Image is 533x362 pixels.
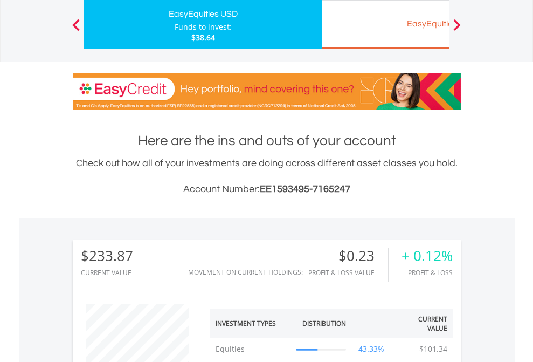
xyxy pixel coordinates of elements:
[73,156,461,197] div: Check out how all of your investments are doing across different asset classes you hold.
[188,269,303,276] div: Movement on Current Holdings:
[351,338,392,360] td: 43.33%
[81,269,133,276] div: CURRENT VALUE
[308,248,388,264] div: $0.23
[414,338,453,360] td: $101.34
[308,269,388,276] div: Profit & Loss Value
[91,6,316,22] div: EasyEquities USD
[73,73,461,110] img: EasyCredit Promotion Banner
[191,32,215,43] span: $38.64
[73,131,461,151] h1: Here are the ins and outs of your account
[260,184,350,194] span: EE1593495-7165247
[392,309,453,338] th: Current Value
[402,269,453,276] div: Profit & Loss
[210,309,291,338] th: Investment Types
[65,24,87,35] button: Previous
[73,182,461,197] h3: Account Number:
[210,338,291,360] td: Equities
[402,248,453,264] div: + 0.12%
[81,248,133,264] div: $233.87
[175,22,232,32] div: Funds to invest:
[446,24,468,35] button: Next
[302,319,346,328] div: Distribution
